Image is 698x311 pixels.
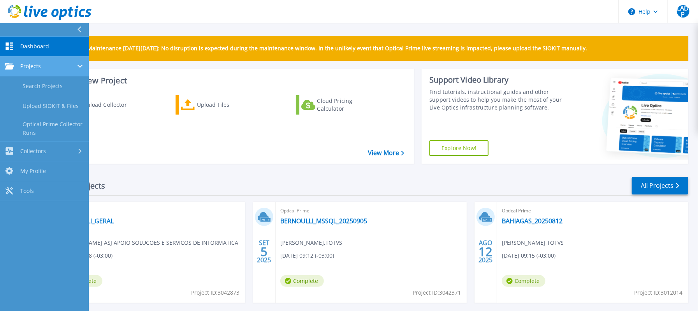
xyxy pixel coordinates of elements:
[55,76,404,85] h3: Start a New Project
[257,237,271,266] div: SET 2025
[280,207,462,215] span: Optical Prime
[502,251,556,260] span: [DATE] 09:15 (-03:00)
[280,217,367,225] a: BERNOULLI_MSSQL_20250905
[75,97,137,113] div: Download Collector
[20,187,34,194] span: Tools
[429,140,489,156] a: Explore Now!
[176,95,262,115] a: Upload Files
[296,95,383,115] a: Cloud Pricing Calculator
[20,63,41,70] span: Projects
[429,75,565,85] div: Support Video Library
[634,288,682,297] span: Project ID: 3012014
[413,288,461,297] span: Project ID: 3042371
[197,97,259,113] div: Upload Files
[20,148,46,155] span: Collectors
[317,97,380,113] div: Cloud Pricing Calculator
[280,239,342,247] span: [PERSON_NAME] , TOTVS
[260,248,267,255] span: 5
[20,168,46,175] span: My Profile
[502,207,684,215] span: Optical Prime
[280,251,334,260] span: [DATE] 09:12 (-03:00)
[368,149,404,157] a: View More
[478,248,492,255] span: 12
[59,207,241,215] span: Optical Prime
[191,288,239,297] span: Project ID: 3042873
[59,217,114,225] a: BERNOULLI_GERAL
[280,275,324,287] span: Complete
[429,88,565,111] div: Find tutorials, instructional guides and other support videos to help you make the most of your L...
[502,275,545,287] span: Complete
[59,239,245,256] span: [PERSON_NAME] , ASJ APOIO SOLUCOES E SERVICOS DE INFORMATICA LTDA
[20,43,49,50] span: Dashboard
[502,239,564,247] span: [PERSON_NAME] , TOTVS
[632,177,688,194] a: All Projects
[478,237,493,266] div: AGO 2025
[502,217,563,225] a: BAHIAGAS_20250812
[55,95,142,115] a: Download Collector
[58,45,587,51] p: Scheduled Maintenance [DATE][DATE]: No disruption is expected during the maintenance window. In t...
[677,5,689,18] span: LADP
